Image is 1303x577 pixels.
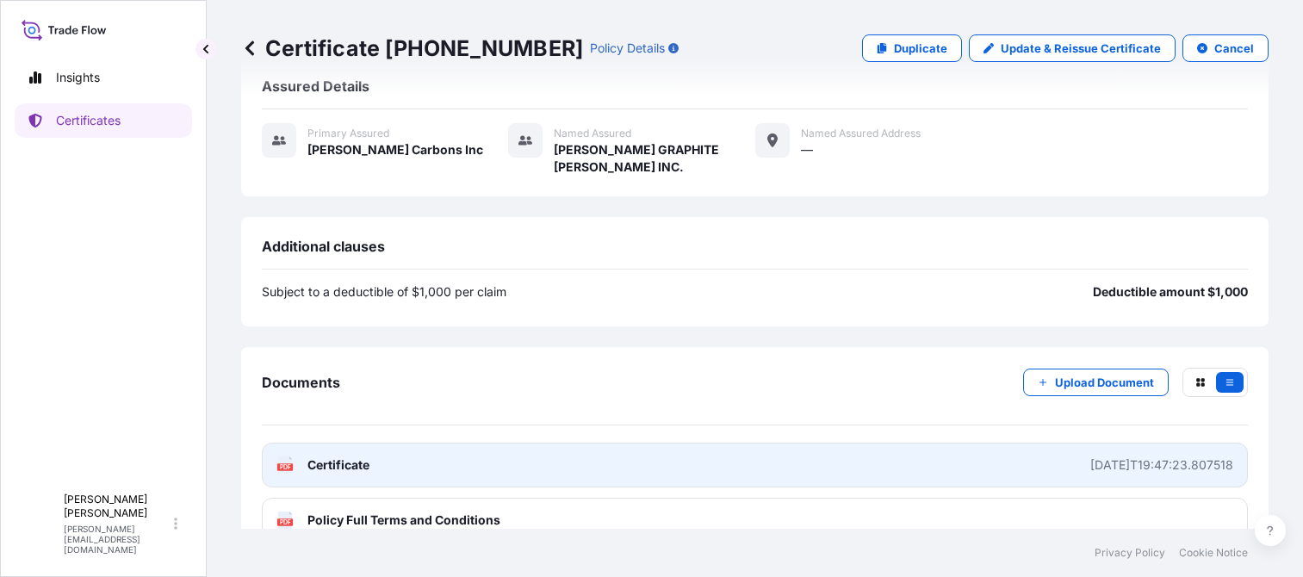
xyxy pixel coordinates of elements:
[1182,34,1269,62] button: Cancel
[1001,40,1161,57] p: Update & Reissue Certificate
[801,127,921,140] span: Named Assured Address
[307,141,483,158] span: [PERSON_NAME] Carbons Inc
[590,40,665,57] p: Policy Details
[280,464,291,470] text: PDF
[280,519,291,525] text: PDF
[262,238,385,255] span: Additional clauses
[554,141,754,176] span: [PERSON_NAME] GRAPHITE [PERSON_NAME] INC.
[1090,456,1233,474] div: [DATE]T19:47:23.807518
[1093,283,1248,301] p: Deductible amount $1,000
[1214,40,1254,57] p: Cancel
[56,69,100,86] p: Insights
[262,283,506,301] p: Subject to a deductible of $1,000 per claim
[64,524,171,555] p: [PERSON_NAME][EMAIL_ADDRESS][DOMAIN_NAME]
[262,374,340,391] span: Documents
[307,512,500,529] span: Policy Full Terms and Conditions
[801,141,813,158] span: —
[969,34,1176,62] a: Update & Reissue Certificate
[1055,374,1154,391] p: Upload Document
[862,34,962,62] a: Duplicate
[307,127,389,140] span: Primary assured
[56,112,121,129] p: Certificates
[15,103,192,138] a: Certificates
[262,443,1248,487] a: PDFCertificate[DATE]T19:47:23.807518
[262,498,1248,543] a: PDFPolicy Full Terms and Conditions
[1179,546,1248,560] a: Cookie Notice
[307,456,369,474] span: Certificate
[64,493,171,520] p: [PERSON_NAME] [PERSON_NAME]
[554,127,631,140] span: Named Assured
[894,40,947,57] p: Duplicate
[1095,546,1165,560] a: Privacy Policy
[34,515,45,532] span: A
[1023,369,1169,396] button: Upload Document
[241,34,583,62] p: Certificate [PHONE_NUMBER]
[15,60,192,95] a: Insights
